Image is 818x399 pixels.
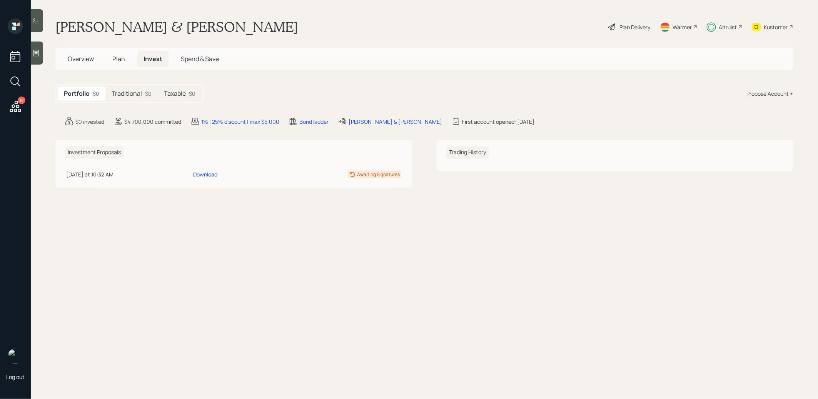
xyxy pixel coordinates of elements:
[66,170,190,178] div: [DATE] at 10:32 AM
[75,118,104,126] div: $0 invested
[124,118,181,126] div: $4,700,000 committed
[357,171,400,178] div: Awaiting Signatures
[181,55,219,63] span: Spend & Save
[299,118,329,126] div: Bond ladder
[18,96,25,104] div: 10
[68,55,94,63] span: Overview
[93,90,99,98] div: $0
[462,118,534,126] div: First account opened: [DATE]
[8,349,23,364] img: treva-nostdahl-headshot.png
[64,90,90,97] h5: Portfolio
[764,23,788,31] div: Kustomer
[201,118,279,126] div: 1% | 25% discount | max $5,000
[349,118,442,126] div: [PERSON_NAME] & [PERSON_NAME]
[193,170,217,178] div: Download
[446,146,489,159] h6: Trading History
[112,90,142,97] h5: Traditional
[145,90,152,98] div: $0
[144,55,162,63] span: Invest
[620,23,651,31] div: Plan Delivery
[112,55,125,63] span: Plan
[65,146,124,159] h6: Investment Proposals
[747,90,793,98] div: Propose Account +
[6,373,25,381] div: Log out
[164,90,186,97] h5: Taxable
[673,23,692,31] div: Warmer
[719,23,737,31] div: Altruist
[55,18,298,35] h1: [PERSON_NAME] & [PERSON_NAME]
[189,90,195,98] div: $0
